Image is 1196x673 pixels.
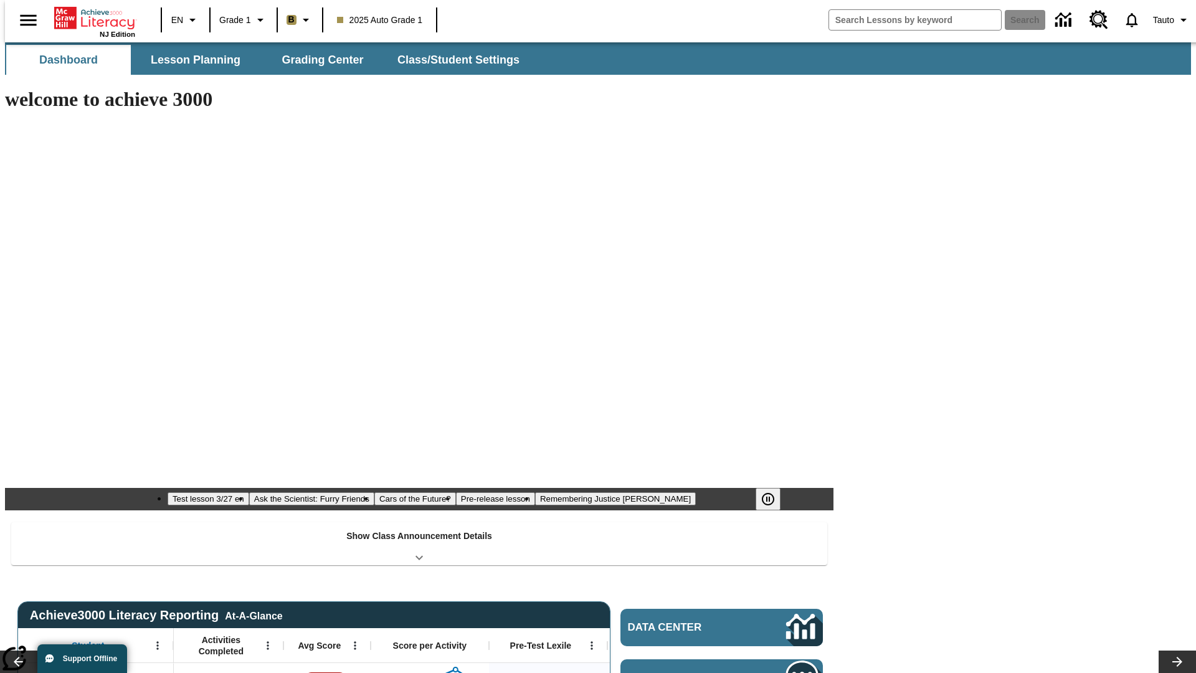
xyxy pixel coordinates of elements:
[72,640,104,651] span: Student
[628,621,744,634] span: Data Center
[259,636,277,655] button: Open Menu
[337,14,423,27] span: 2025 Auto Grade 1
[5,42,1191,75] div: SubNavbar
[11,522,827,565] div: Show Class Announcement Details
[171,14,183,27] span: EN
[168,492,249,505] button: Slide 1 Test lesson 3/27 en
[1159,651,1196,673] button: Lesson carousel, Next
[180,634,262,657] span: Activities Completed
[5,45,531,75] div: SubNavbar
[249,492,374,505] button: Slide 2 Ask the Scientist: Furry Friends
[829,10,1001,30] input: search field
[393,640,467,651] span: Score per Activity
[346,530,492,543] p: Show Class Announcement Details
[1048,3,1082,37] a: Data Center
[510,640,572,651] span: Pre-Test Lexile
[63,654,117,663] span: Support Offline
[456,492,535,505] button: Slide 4 Pre-release lesson
[387,45,529,75] button: Class/Student Settings
[54,4,135,38] div: Home
[1082,3,1116,37] a: Resource Center, Will open in new tab
[5,88,833,111] h1: welcome to achieve 3000
[133,45,258,75] button: Lesson Planning
[30,608,283,623] span: Achieve3000 Literacy Reporting
[1148,9,1196,31] button: Profile/Settings
[37,644,127,673] button: Support Offline
[219,14,251,27] span: Grade 1
[282,9,318,31] button: Boost Class color is light brown. Change class color
[1116,4,1148,36] a: Notifications
[582,636,601,655] button: Open Menu
[6,45,131,75] button: Dashboard
[756,488,781,510] button: Pause
[10,2,47,39] button: Open side menu
[100,31,135,38] span: NJ Edition
[288,12,295,27] span: B
[214,9,273,31] button: Grade: Grade 1, Select a grade
[166,9,206,31] button: Language: EN, Select a language
[148,636,167,655] button: Open Menu
[225,608,282,622] div: At-A-Glance
[260,45,385,75] button: Grading Center
[620,609,823,646] a: Data Center
[1153,14,1174,27] span: Tauto
[374,492,456,505] button: Slide 3 Cars of the Future?
[298,640,341,651] span: Avg Score
[54,6,135,31] a: Home
[346,636,364,655] button: Open Menu
[535,492,696,505] button: Slide 5 Remembering Justice O'Connor
[756,488,793,510] div: Pause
